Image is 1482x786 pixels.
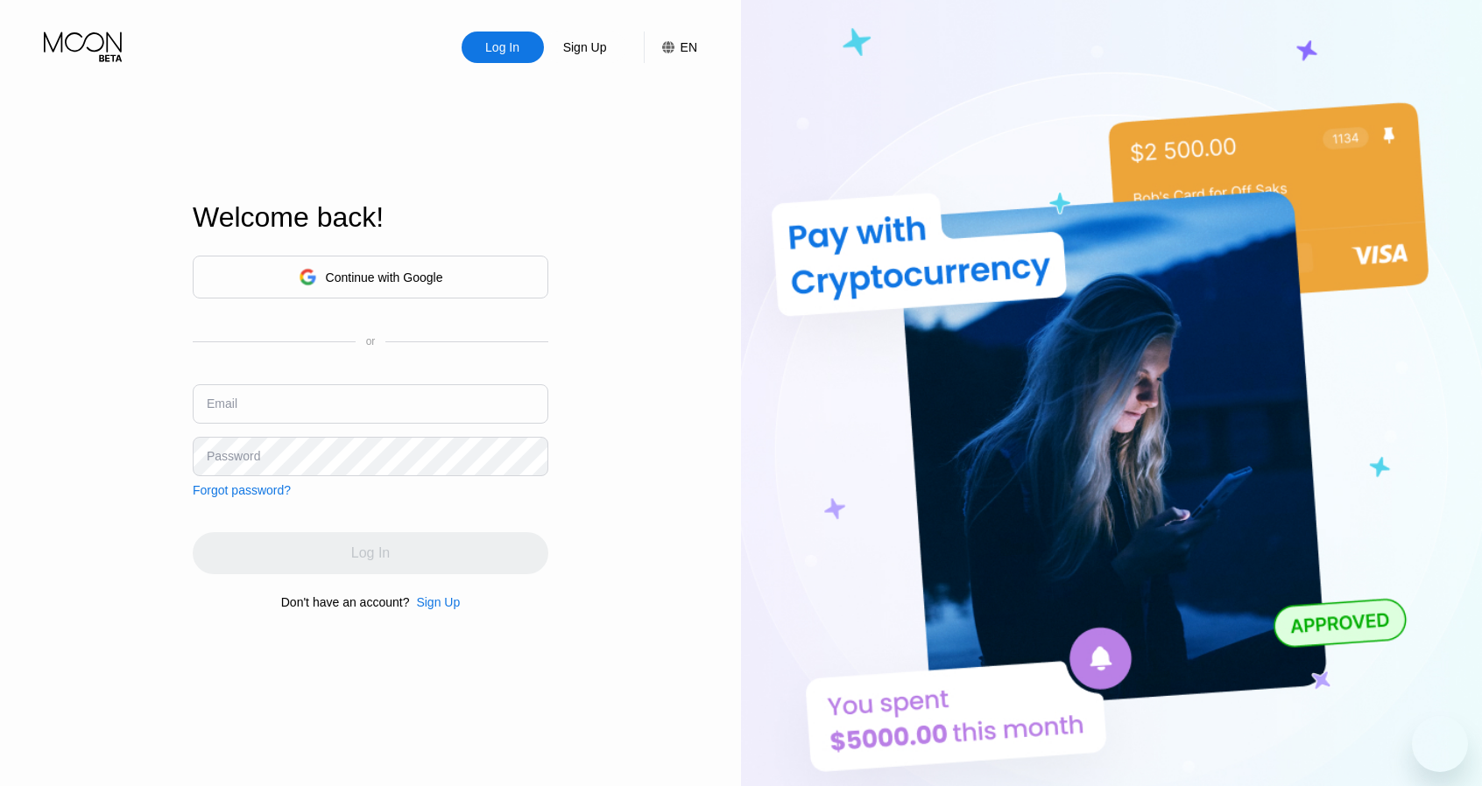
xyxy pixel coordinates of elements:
[193,483,291,497] div: Forgot password?
[416,595,460,609] div: Sign Up
[281,595,410,609] div: Don't have an account?
[644,32,697,63] div: EN
[409,595,460,609] div: Sign Up
[207,397,237,411] div: Email
[544,32,626,63] div: Sign Up
[207,449,260,463] div: Password
[193,256,548,298] div: Continue with Google
[483,39,521,56] div: Log In
[366,335,376,347] div: or
[462,32,544,63] div: Log In
[326,270,443,284] div: Continue with Google
[193,201,548,234] div: Welcome back!
[681,40,697,54] div: EN
[1412,716,1468,772] iframe: 启动消息传送窗口的按钮
[561,39,609,56] div: Sign Up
